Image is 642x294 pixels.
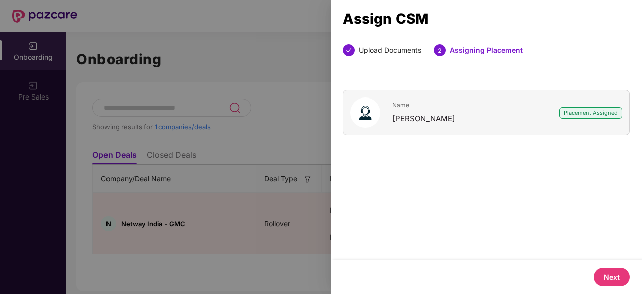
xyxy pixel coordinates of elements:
[392,101,455,109] span: Name
[392,114,455,123] span: [PERSON_NAME]
[450,44,523,56] div: Assigning Placement
[559,107,622,119] div: Placement Assigned
[350,97,380,128] img: svg+xml;base64,PHN2ZyB4bWxucz0iaHR0cDovL3d3dy53My5vcmcvMjAwMC9zdmciIHhtbG5zOnhsaW5rPSJodHRwOi8vd3...
[594,268,630,286] button: Next
[359,44,421,56] div: Upload Documents
[343,13,630,24] div: Assign CSM
[346,47,352,53] span: check
[438,47,442,54] span: 2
